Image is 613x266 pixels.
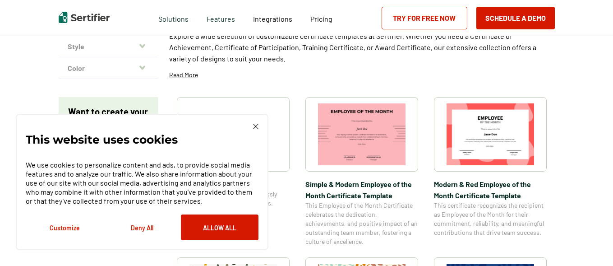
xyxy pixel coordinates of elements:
p: Read More [169,70,198,79]
span: This certificate recognizes the recipient as Employee of the Month for their commitment, reliabil... [434,201,547,237]
p: Explore a wide selection of customizable certificate templates at Sertifier. Whether you need a C... [169,30,555,64]
p: This website uses cookies [26,135,178,144]
button: Allow All [181,215,258,240]
button: Customize [26,215,103,240]
iframe: Chat Widget [568,223,613,266]
span: Modern & Red Employee of the Month Certificate Template [434,178,547,201]
button: Deny All [103,215,181,240]
button: Color [59,57,158,79]
img: Cookie Popup Close [253,124,258,129]
img: Modern & Red Employee of the Month Certificate Template [447,103,534,165]
span: Integrations [253,14,292,23]
span: Solutions [158,12,189,23]
span: Features [207,12,235,23]
img: Sertifier | Digital Credentialing Platform [59,12,110,23]
a: Integrations [253,12,292,23]
span: Pricing [310,14,332,23]
button: Schedule a Demo [476,7,555,29]
span: This Employee of the Month Certificate celebrates the dedication, achievements, and positive impa... [305,201,418,246]
span: Simple & Modern Employee of the Month Certificate Template [305,178,418,201]
img: Simple & Modern Employee of the Month Certificate Template [318,103,406,165]
button: Style [59,36,158,57]
a: Simple & Modern Employee of the Month Certificate TemplateSimple & Modern Employee of the Month C... [305,97,418,246]
a: Try for Free Now [382,7,467,29]
a: Modern & Red Employee of the Month Certificate TemplateModern & Red Employee of the Month Certifi... [434,97,547,246]
p: Want to create your own design? [68,106,149,129]
a: Pricing [310,12,332,23]
p: We use cookies to personalize content and ads, to provide social media features and to analyze ou... [26,160,258,205]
